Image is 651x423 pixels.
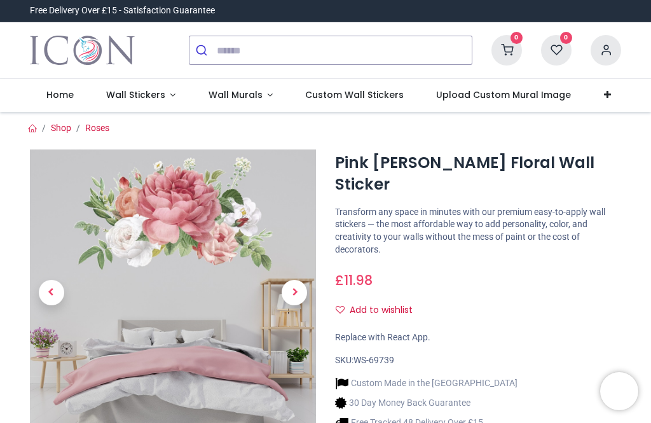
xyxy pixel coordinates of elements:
[209,88,263,101] span: Wall Murals
[344,271,373,289] span: 11.98
[335,271,373,289] span: £
[282,280,307,305] span: Next
[511,32,523,44] sup: 0
[336,305,345,314] i: Add to wishlist
[353,355,394,365] span: WS-69739
[30,32,135,68] a: Logo of Icon Wall Stickers
[335,377,517,390] li: Custom Made in the [GEOGRAPHIC_DATA]
[305,88,404,101] span: Custom Wall Stickers
[192,79,289,112] a: Wall Murals
[85,123,109,133] a: Roses
[335,354,621,367] div: SKU:
[335,152,621,196] h1: Pink [PERSON_NAME] Floral Wall Sticker
[335,206,621,256] p: Transform any space in minutes with our premium easy-to-apply wall stickers — the most affordable...
[273,193,317,393] a: Next
[51,123,71,133] a: Shop
[46,88,74,101] span: Home
[189,36,217,64] button: Submit
[106,88,165,101] span: Wall Stickers
[39,280,64,305] span: Previous
[90,79,192,112] a: Wall Stickers
[354,4,621,17] iframe: Customer reviews powered by Trustpilot
[560,32,572,44] sup: 0
[30,4,215,17] div: Free Delivery Over £15 - Satisfaction Guarantee
[600,372,638,410] iframe: Brevo live chat
[436,88,571,101] span: Upload Custom Mural Image
[335,300,423,321] button: Add to wishlistAdd to wishlist
[491,45,522,55] a: 0
[30,193,73,393] a: Previous
[335,396,517,410] li: 30 Day Money Back Guarantee
[335,331,621,344] div: Replace with React App.
[30,32,135,68] img: Icon Wall Stickers
[541,45,572,55] a: 0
